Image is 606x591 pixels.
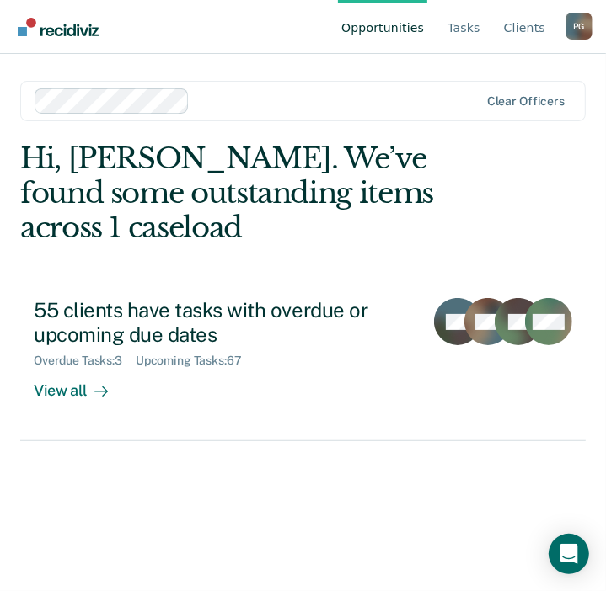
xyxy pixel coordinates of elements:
[549,534,589,574] div: Open Intercom Messenger
[34,368,128,401] div: View all
[566,13,593,40] button: Profile dropdown button
[136,354,255,368] div: Upcoming Tasks : 67
[20,141,473,244] div: Hi, [PERSON_NAME]. We’ve found some outstanding items across 1 caseload
[34,354,136,368] div: Overdue Tasks : 3
[18,18,99,36] img: Recidiviz
[20,285,586,441] a: 55 clients have tasks with overdue or upcoming due datesOverdue Tasks:3Upcoming Tasks:67View all
[34,298,410,347] div: 55 clients have tasks with overdue or upcoming due dates
[566,13,593,40] div: P G
[487,94,565,109] div: Clear officers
